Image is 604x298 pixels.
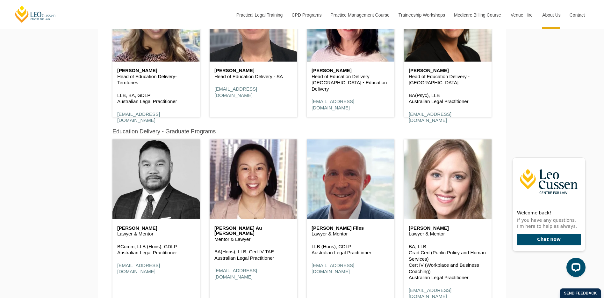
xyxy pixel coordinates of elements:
a: Medicare Billing Course [449,1,506,29]
a: [EMAIL_ADDRESS][DOMAIN_NAME] [312,263,354,274]
p: LLB (Hons), GDLP Australian Legal Practitioner [312,243,390,256]
p: Head of Education Delivery-Territories [117,73,195,86]
a: Practice Management Course [326,1,394,29]
p: BA(Hons), LLB, Cert IV TAE Australian Legal Practitioner [214,249,292,261]
a: [EMAIL_ADDRESS][DOMAIN_NAME] [214,268,257,279]
a: Traineeship Workshops [394,1,449,29]
h6: [PERSON_NAME] [117,68,195,73]
h6: [PERSON_NAME] [409,68,487,73]
p: BComm, LLB (Hons), GDLP Australian Legal Practitioner [117,243,195,256]
a: [PERSON_NAME] Centre for Law [14,5,57,23]
p: Head of Education Delivery - SA [214,73,292,80]
h6: [PERSON_NAME] Files [312,226,390,231]
a: Contact [565,1,590,29]
a: [EMAIL_ADDRESS][DOMAIN_NAME] [409,111,451,123]
p: BA(Psyc), LLB Australian Legal Practitioner [409,92,487,105]
h6: [PERSON_NAME] [117,226,195,231]
a: CPD Programs [287,1,326,29]
p: Head of Education Delivery – [GEOGRAPHIC_DATA] • Education Delivery [312,73,390,92]
a: [EMAIL_ADDRESS][DOMAIN_NAME] [312,99,354,110]
p: BA, LLB Grad Cert (Public Policy and Human Services) Cert IV (Workplace and Business Coaching) Au... [409,243,487,281]
p: Mentor & Lawyer [214,236,292,242]
p: Lawyer & Mentor [312,231,390,237]
h6: [PERSON_NAME] [214,68,292,73]
h6: [PERSON_NAME] Au [PERSON_NAME] [214,226,292,236]
a: Practical Legal Training [232,1,287,29]
a: [EMAIL_ADDRESS][DOMAIN_NAME] [214,86,257,98]
p: Head of Education Delivery - [GEOGRAPHIC_DATA] [409,73,487,86]
p: LLB, BA, GDLP Australian Legal Practitioner [117,92,195,105]
iframe: LiveChat chat widget [507,146,588,282]
h6: [PERSON_NAME] [409,226,487,231]
a: About Us [537,1,565,29]
a: Venue Hire [506,1,537,29]
p: Lawyer & Mentor [409,231,487,237]
p: Lawyer & Mentor [117,231,195,237]
a: [EMAIL_ADDRESS][DOMAIN_NAME] [117,263,160,274]
h6: [PERSON_NAME] [312,68,390,73]
h5: Education Delivery - Graduate Programs [112,129,216,135]
a: [EMAIL_ADDRESS][DOMAIN_NAME] [117,111,160,123]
